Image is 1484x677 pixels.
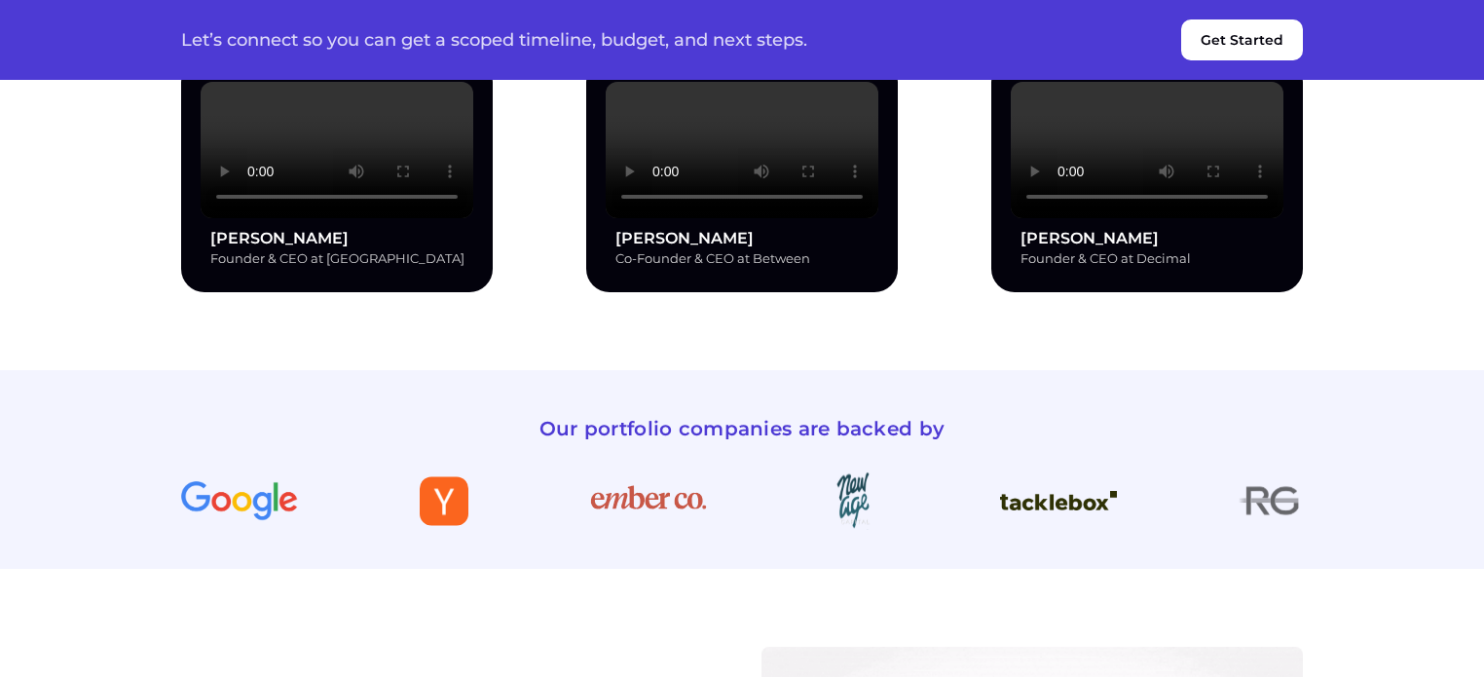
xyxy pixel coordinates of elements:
[615,247,878,269] p: Co-Founder & CEO at Between
[210,230,473,247] h3: [PERSON_NAME]
[1239,471,1303,530] img: RG
[210,247,473,269] p: Founder & CEO at [GEOGRAPHIC_DATA]
[181,409,1303,448] h2: Our portfolio companies are backed by
[181,30,807,50] p: Let’s connect so you can get a scoped timeline, budget, and next steps.
[181,471,298,530] img: Google for Startups
[420,471,468,530] img: Y Combinator
[615,230,878,247] h3: [PERSON_NAME]
[830,471,878,530] img: New Age Capital
[590,471,707,530] img: The Ember Company
[1020,230,1283,247] h3: [PERSON_NAME]
[1020,247,1283,269] p: Founder & CEO at Decimal
[1000,471,1117,530] img: Tacklebox
[1181,19,1303,60] button: Get Started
